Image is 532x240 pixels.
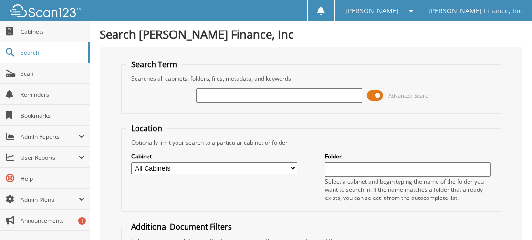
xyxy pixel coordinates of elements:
legend: Additional Document Filters [126,221,237,232]
div: Searches all cabinets, folders, files, metadata, and keywords [126,74,495,83]
legend: Search Term [126,59,182,70]
span: Search [21,49,83,57]
label: Folder [325,152,491,160]
span: Admin Menu [21,196,78,204]
h1: Search [PERSON_NAME] Finance, Inc [100,26,522,42]
span: [PERSON_NAME] [345,8,399,14]
span: User Reports [21,154,78,162]
span: Bookmarks [21,112,85,120]
legend: Location [126,123,167,134]
span: Announcements [21,217,85,225]
span: Scan [21,70,85,78]
span: Cabinets [21,28,85,36]
span: Admin Reports [21,133,78,141]
span: [PERSON_NAME] Finance, Inc [428,8,522,14]
span: Advanced Search [388,92,431,99]
div: Select a cabinet and begin typing the name of the folder you want to search in. If the name match... [325,177,491,202]
label: Cabinet [131,152,297,160]
span: Help [21,175,85,183]
span: Reminders [21,91,85,99]
div: 1 [78,217,86,225]
iframe: Chat Widget [484,194,532,240]
img: scan123-logo-white.svg [10,4,81,17]
div: Optionally limit your search to a particular cabinet or folder [126,138,495,146]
